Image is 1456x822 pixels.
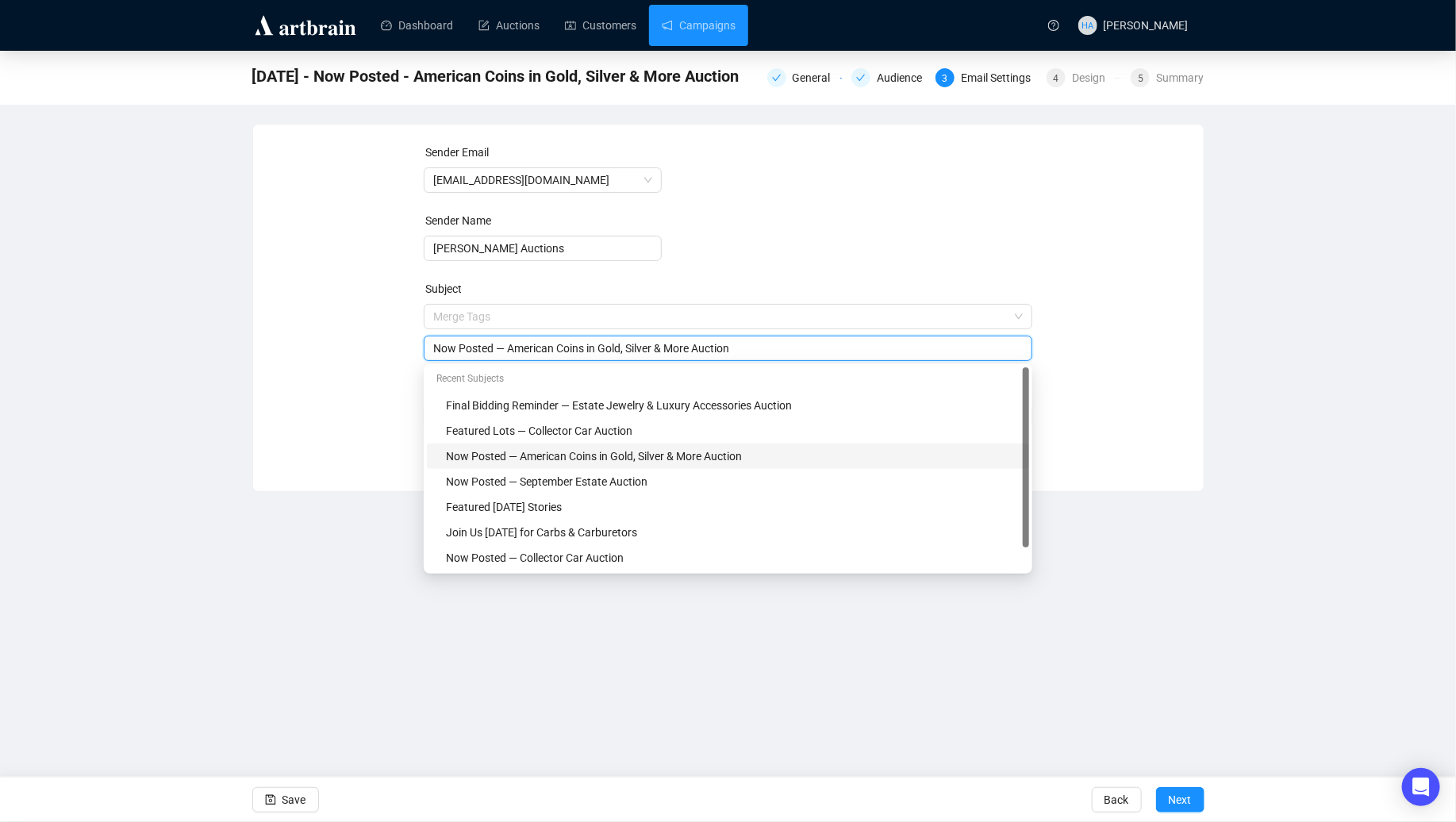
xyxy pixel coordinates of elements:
div: Now Posted — American Coins in Gold, Silver & More Auction [427,444,1029,469]
div: Join Us [DATE] for Carbs & Carburetors [446,524,1020,541]
span: 9-16-25 - Now Posted - American Coins in Gold, Silver & More Auction [252,63,740,89]
label: Sender Name [425,214,491,227]
div: Now Posted — American Coins in Gold, Silver & More Auction [446,447,1020,465]
span: question-circle [1048,20,1059,31]
div: Featured Lots — Collector Car Auction [427,418,1029,444]
span: save [265,794,276,805]
a: Campaigns [662,5,736,46]
div: Summary [1156,68,1204,87]
span: Next [1169,778,1192,822]
div: Recent Subjects [427,367,1029,393]
div: Now Posted — Collector Car Auction [427,545,1029,570]
div: Featured Lots — Collector Car Auction [446,422,1020,440]
div: Final Bidding Reminder — Estate Jewelry & Luxury Accessories Auction [427,393,1029,418]
button: Back [1092,787,1142,812]
label: Sender Email [425,146,489,159]
div: Email Settings [961,68,1040,87]
span: 5 [1138,73,1143,84]
div: Audience [877,68,932,87]
a: Customers [565,5,636,46]
div: 4Design [1047,68,1121,87]
a: Auctions [478,5,540,46]
div: General [767,68,842,87]
div: Featured [DATE] Stories [446,498,1020,516]
div: Design [1072,68,1115,87]
div: Featured Saturday Stories [427,494,1029,520]
div: 5Summary [1131,68,1204,87]
span: check [856,73,866,83]
div: General [793,68,840,87]
div: Open Intercom Messenger [1402,768,1440,806]
span: Back [1104,778,1129,822]
div: Join Us Today for Carbs & Carburetors [427,520,1029,545]
button: Next [1156,787,1204,812]
span: check [772,73,782,83]
div: Now Posted — September Estate Auction [427,469,1029,494]
span: info@lelandlittle.com [433,168,652,192]
span: 4 [1054,73,1059,84]
div: Final Bidding Reminder — Estate Jewelry & Luxury Accessories Auction [446,397,1020,414]
div: Now Posted — September Estate Auction [446,473,1020,490]
span: 3 [943,73,948,84]
div: Subject [425,280,1034,298]
span: [PERSON_NAME] [1104,19,1189,32]
div: Audience [851,68,926,87]
a: Dashboard [381,5,453,46]
span: HA [1081,18,1093,33]
div: 3Email Settings [935,68,1037,87]
img: logo [252,13,359,38]
div: Now Posted — Collector Car Auction [446,549,1020,567]
span: Save [282,778,306,822]
button: Save [252,787,319,812]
